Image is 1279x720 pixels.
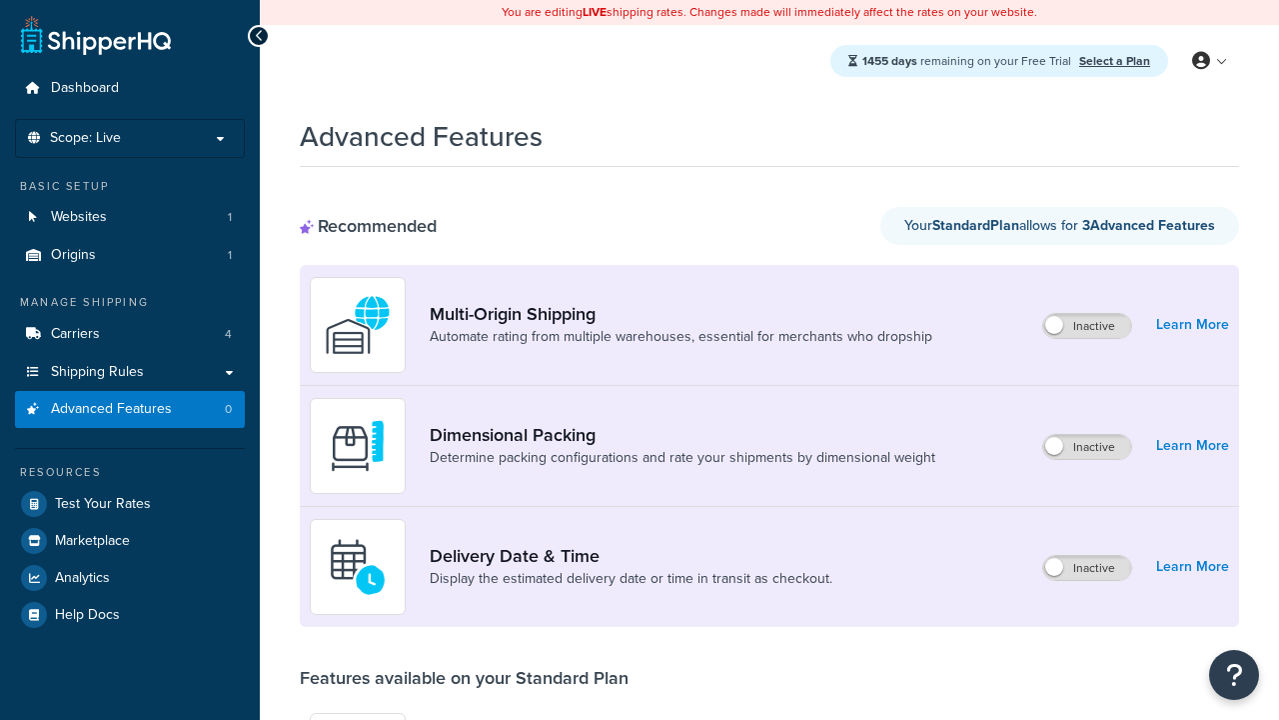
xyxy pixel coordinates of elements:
div: Resources [15,464,245,481]
span: Shipping Rules [51,364,144,381]
span: Scope: Live [50,130,121,147]
img: WatD5o0RtDAAAAAElFTkSuQmCC [323,290,393,360]
b: LIVE [583,3,607,21]
span: 1 [228,247,232,264]
a: Automate rating from multiple warehouses, essential for merchants who dropship [430,327,932,347]
img: gfkeb5ejjkALwAAAABJRU5ErkJggg== [323,532,393,602]
li: Websites [15,199,245,236]
span: Carriers [51,326,100,343]
a: Origins1 [15,237,245,274]
div: Manage Shipping [15,294,245,311]
img: DTVBYsAAAAAASUVORK5CYII= [323,411,393,481]
a: Delivery Date & Time [430,545,832,567]
span: remaining on your Free Trial [862,52,1074,70]
a: Display the estimated delivery date or time in transit as checkout. [430,569,832,589]
a: Multi-Origin Shipping [430,303,932,325]
h1: Advanced Features [300,117,543,156]
strong: 1455 days [862,52,917,70]
label: Inactive [1043,556,1131,580]
a: Test Your Rates [15,486,245,522]
a: Shipping Rules [15,354,245,391]
a: Marketplace [15,523,245,559]
a: Dimensional Packing [430,424,935,446]
a: Carriers4 [15,316,245,353]
span: Help Docs [55,607,120,624]
div: Features available on your Standard Plan [300,667,629,689]
a: Learn More [1156,432,1229,460]
a: Analytics [15,560,245,596]
span: 1 [228,209,232,226]
a: Websites1 [15,199,245,236]
div: Basic Setup [15,178,245,195]
strong: Standard Plan [932,215,1019,236]
a: Determine packing configurations and rate your shipments by dimensional weight [430,448,935,468]
span: Dashboard [51,80,119,97]
li: Origins [15,237,245,274]
li: Carriers [15,316,245,353]
span: Analytics [55,570,110,587]
span: 4 [225,326,232,343]
label: Inactive [1043,435,1131,459]
span: 0 [225,401,232,418]
div: Recommended [300,215,437,237]
span: Your allows for [904,215,1082,236]
a: Learn More [1156,311,1229,339]
a: Advanced Features0 [15,391,245,428]
a: Select a Plan [1079,52,1150,70]
span: Advanced Features [51,401,172,418]
span: Websites [51,209,107,226]
li: Advanced Features [15,391,245,428]
strong: 3 Advanced Feature s [1082,215,1215,236]
button: Open Resource Center [1209,650,1259,700]
a: Dashboard [15,70,245,107]
span: Test Your Rates [55,496,151,513]
a: Help Docs [15,597,245,633]
label: Inactive [1043,314,1131,338]
a: Learn More [1156,553,1229,581]
span: Origins [51,247,96,264]
span: Marketplace [55,533,130,550]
